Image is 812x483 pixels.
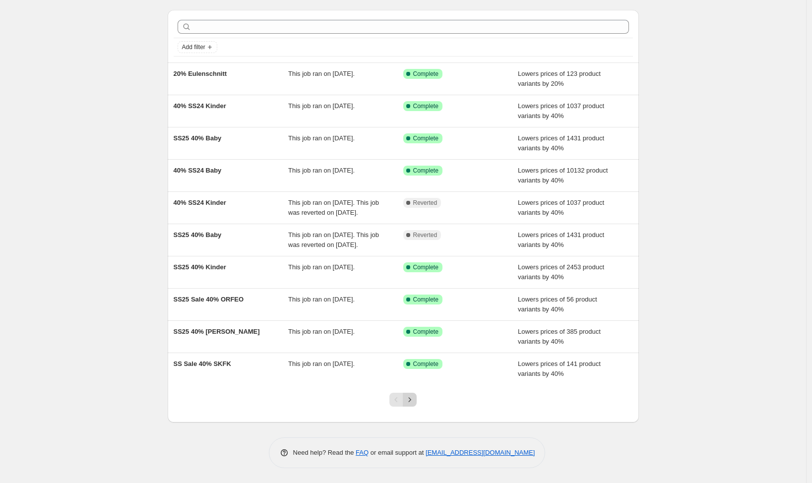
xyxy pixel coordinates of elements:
span: Complete [413,263,438,271]
span: Complete [413,70,438,78]
span: Lowers prices of 385 product variants by 40% [518,328,601,345]
span: This job ran on [DATE]. This job was reverted on [DATE]. [288,231,379,248]
span: Reverted [413,199,437,207]
button: Next [403,393,417,407]
span: 20% Eulenschnitt [174,70,227,77]
span: This job ran on [DATE]. [288,263,355,271]
span: This job ran on [DATE]. [288,167,355,174]
span: Lowers prices of 1037 product variants by 40% [518,199,604,216]
span: SS25 40% Baby [174,134,222,142]
span: Reverted [413,231,437,239]
span: Lowers prices of 2453 product variants by 40% [518,263,604,281]
span: Complete [413,296,438,303]
span: Lowers prices of 1037 product variants by 40% [518,102,604,120]
span: This job ran on [DATE]. This job was reverted on [DATE]. [288,199,379,216]
span: This job ran on [DATE]. [288,134,355,142]
span: SS25 40% [PERSON_NAME] [174,328,260,335]
span: 40% SS24 Kinder [174,199,226,206]
span: This job ran on [DATE]. [288,102,355,110]
span: SS25 Sale 40% ORFEO [174,296,244,303]
span: Complete [413,134,438,142]
span: Complete [413,360,438,368]
span: This job ran on [DATE]. [288,296,355,303]
span: SS Sale 40% SKFK [174,360,231,367]
span: This job ran on [DATE]. [288,328,355,335]
span: Lowers prices of 56 product variants by 40% [518,296,597,313]
a: FAQ [356,449,369,456]
span: Complete [413,328,438,336]
span: 40% SS24 Kinder [174,102,226,110]
span: Lowers prices of 123 product variants by 20% [518,70,601,87]
span: Lowers prices of 1431 product variants by 40% [518,231,604,248]
nav: Pagination [389,393,417,407]
span: Need help? Read the [293,449,356,456]
span: Lowers prices of 141 product variants by 40% [518,360,601,377]
span: This job ran on [DATE]. [288,70,355,77]
a: [EMAIL_ADDRESS][DOMAIN_NAME] [426,449,535,456]
span: Complete [413,167,438,175]
span: 40% SS24 Baby [174,167,222,174]
span: Lowers prices of 10132 product variants by 40% [518,167,608,184]
span: SS25 40% Baby [174,231,222,239]
span: This job ran on [DATE]. [288,360,355,367]
button: Add filter [178,41,217,53]
span: Complete [413,102,438,110]
span: SS25 40% Kinder [174,263,226,271]
span: or email support at [369,449,426,456]
span: Lowers prices of 1431 product variants by 40% [518,134,604,152]
span: Add filter [182,43,205,51]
